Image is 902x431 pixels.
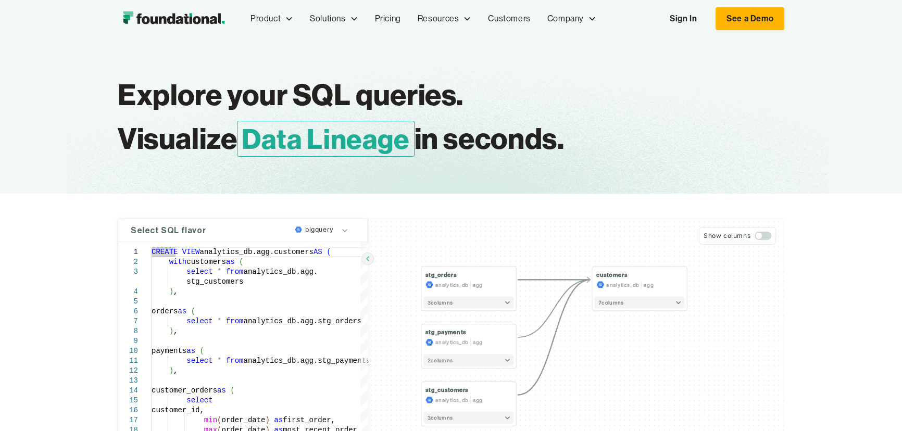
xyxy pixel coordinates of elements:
[435,396,468,404] span: analytics_db
[169,258,187,266] span: with
[186,317,212,325] span: select
[428,356,453,364] span: 2 column s
[473,396,483,404] span: agg
[435,338,468,346] span: analytics_db
[327,248,331,256] span: (
[152,406,204,414] span: customer_id,
[217,416,221,424] span: (
[480,2,538,36] a: Customers
[242,2,302,36] div: Product
[191,307,195,315] span: (
[283,416,335,424] span: first_order,
[243,317,361,325] span: analytics_db.agg.stg_orders
[606,281,639,288] span: analytics_db
[173,287,178,296] span: ,
[152,347,186,355] span: payments
[716,7,784,30] a: See a Demo
[596,271,683,288] button: customersanalytics_dbagg
[230,386,234,395] span: (
[186,357,212,365] span: select
[118,8,230,29] a: home
[118,405,138,415] div: 16
[226,357,244,365] span: from
[118,366,138,376] div: 12
[131,227,206,234] h4: Select SQL flavor
[186,258,226,266] span: customers
[118,386,138,396] div: 14
[118,8,230,29] img: Foundational Logo
[118,396,138,405] div: 15
[217,386,226,395] span: as
[226,268,244,276] span: from
[367,2,409,36] a: Pricing
[418,12,459,26] div: Resources
[539,2,605,36] div: Company
[699,227,776,245] button: Show columns
[118,307,138,316] div: 6
[118,247,138,257] div: 1
[169,366,173,375] span: )
[243,357,370,365] span: analytics_db.agg.stg_payments
[118,415,138,425] div: 17
[152,386,217,395] span: customer_orders
[173,327,178,335] span: ,
[428,299,453,307] span: 3 column s
[659,8,707,30] a: Sign In
[118,376,138,386] div: 13
[435,281,468,288] span: analytics_db
[265,416,269,424] span: )
[118,297,138,307] div: 5
[226,317,244,325] span: from
[173,366,178,375] span: ,
[425,271,457,278] h4: stg_orders
[425,328,512,346] button: stg_paymentsanalytics_dbagg
[547,12,584,26] div: Company
[186,268,212,276] span: select
[428,414,453,422] span: 3 column s
[199,347,204,355] span: (
[182,248,200,256] span: VIEW
[237,121,414,157] span: Data Lineage
[204,416,217,424] span: min
[596,271,628,278] h4: customers
[118,73,687,160] h1: Explore your SQL queries. Visualize in seconds.
[118,326,138,336] div: 8
[425,328,466,336] h4: stg_payments
[243,268,318,276] span: analytics_db.agg.
[409,2,480,36] div: Resources
[473,338,483,346] span: agg
[302,2,366,36] div: Solutions
[425,386,469,394] h4: stg_customers
[715,310,902,431] iframe: Chat Widget
[518,280,590,337] g: Edge from c0da41d6433b1818c34acb8438aac67e to 461fc7e70b593fd95cf407face9a69bf
[250,12,281,26] div: Product
[314,248,322,256] span: AS
[425,271,512,288] button: stg_ordersanalytics_dbagg
[425,386,512,403] button: stg_customersanalytics_dbagg
[239,258,243,266] span: (
[169,327,173,335] span: )
[186,396,212,404] span: select
[644,281,654,288] span: agg
[473,281,483,288] span: agg
[118,346,138,356] div: 10
[118,336,138,346] div: 9
[186,277,243,286] span: stg_customers
[118,257,138,267] div: 2
[118,287,138,297] div: 4
[274,416,283,424] span: as
[152,248,178,256] span: CREATE
[152,307,178,315] span: orders
[118,316,138,326] div: 7
[715,310,902,431] div: וידג'ט של צ'אט
[118,267,138,277] div: 3
[226,258,235,266] span: as
[169,287,173,296] span: )
[310,12,345,26] div: Solutions
[186,347,195,355] span: as
[361,252,374,265] button: Hide SQL query editor
[598,299,624,307] span: 7 column s
[199,248,313,256] span: analytics_db.agg.customers
[118,356,138,366] div: 11
[518,280,590,395] g: Edge from e75c19c6bedb8931c6ad883abdf2f679 to 461fc7e70b593fd95cf407face9a69bf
